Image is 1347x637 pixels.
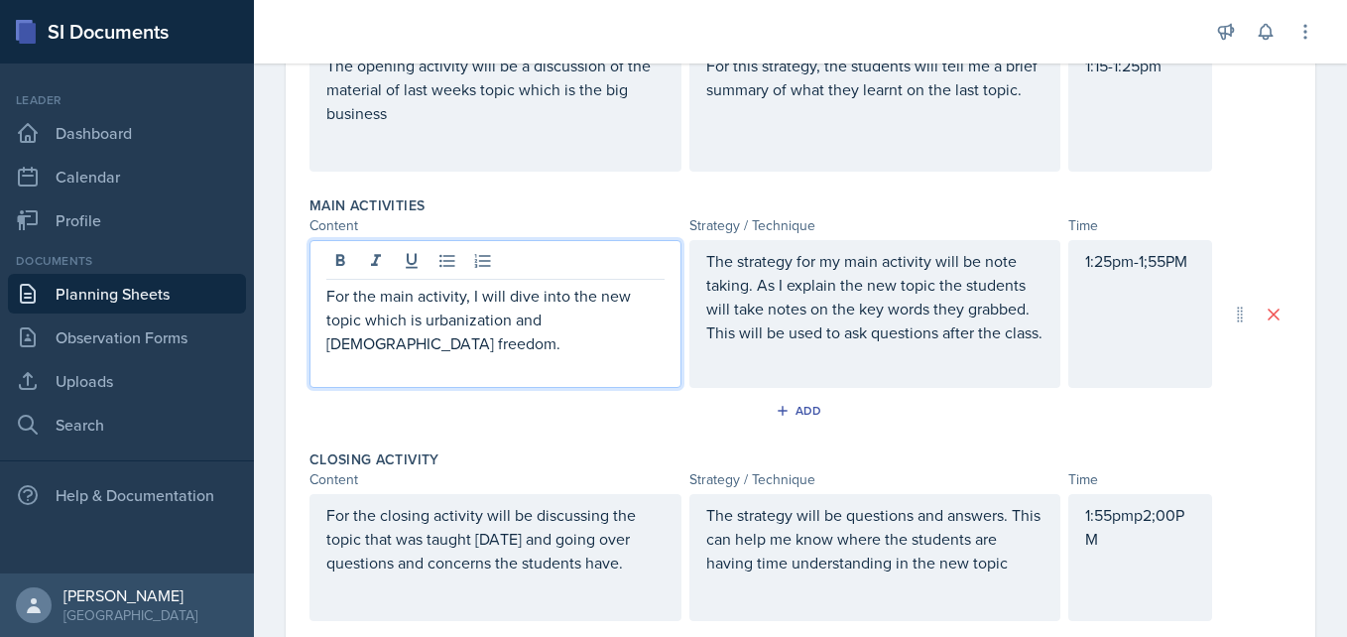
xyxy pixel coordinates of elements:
p: For the main activity, I will dive into the new topic which is urbanization and [DEMOGRAPHIC_DATA... [326,284,665,355]
p: 1:25pm-1;55PM [1085,249,1195,273]
label: Main Activities [309,195,425,215]
p: 1:55pmp2;00PM [1085,503,1195,551]
div: Time [1068,215,1212,236]
a: Search [8,405,246,445]
button: Add [769,396,833,426]
div: Content [309,215,681,236]
a: Calendar [8,157,246,196]
p: For this strategy, the students will tell me a brief summary of what they learnt on the last topic. [706,54,1044,101]
p: The opening activity will be a discussion of the material of last weeks topic which is the big bu... [326,54,665,125]
label: Closing Activity [309,449,439,469]
p: 1:15-1:25pm [1085,54,1195,77]
div: Add [780,403,822,419]
p: The strategy will be questions and answers. This can help me know where the students are having t... [706,503,1044,574]
div: Strategy / Technique [689,469,1061,490]
a: Observation Forms [8,318,246,357]
div: Documents [8,252,246,270]
div: Strategy / Technique [689,215,1061,236]
a: Planning Sheets [8,274,246,314]
p: For the closing activity will be discussing the topic that was taught [DATE] and going over quest... [326,503,665,574]
div: [PERSON_NAME] [63,585,197,605]
a: Uploads [8,361,246,401]
div: Content [309,469,681,490]
div: Help & Documentation [8,475,246,515]
a: Dashboard [8,113,246,153]
p: The strategy for my main activity will be note taking. As I explain the new topic the students wi... [706,249,1044,344]
a: Profile [8,200,246,240]
div: Leader [8,91,246,109]
div: Time [1068,469,1212,490]
div: [GEOGRAPHIC_DATA] [63,605,197,625]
